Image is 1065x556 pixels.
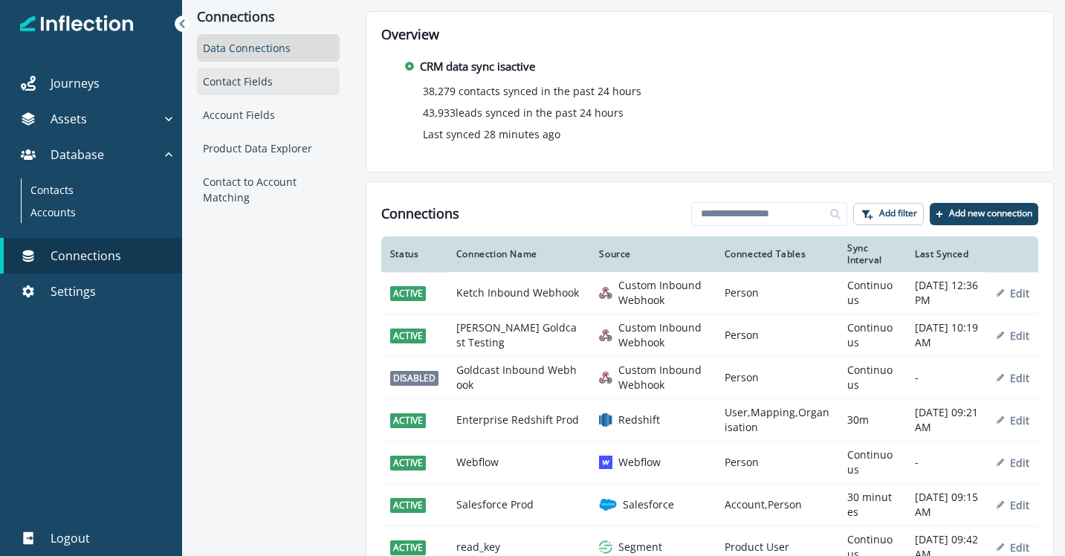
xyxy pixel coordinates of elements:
[51,247,121,265] p: Connections
[838,484,906,526] td: 30 minutes
[1010,498,1029,512] p: Edit
[618,278,706,308] p: Custom Inbound Webhook
[390,329,426,343] span: active
[51,282,96,300] p: Settings
[599,456,612,469] img: webflow
[879,208,917,219] p: Add filter
[1010,540,1029,555] p: Edit
[381,442,1038,484] a: activeWebflowwebflowWebflowPersonContinuous-Edit
[30,182,74,198] p: Contacts
[716,357,838,399] td: Person
[915,370,979,385] p: -
[599,329,612,342] img: generic inbound webhook
[51,146,104,164] p: Database
[197,168,340,211] div: Contact to Account Matching
[22,178,170,201] a: Contacts
[447,357,591,399] td: Goldcast Inbound Webhook
[447,272,591,314] td: Ketch Inbound Webhook
[847,242,897,266] div: Sync Interval
[447,399,591,442] td: Enterprise Redshift Prod
[838,357,906,399] td: Continuous
[838,442,906,484] td: Continuous
[381,206,459,222] h1: Connections
[599,371,612,384] img: generic inbound webhook
[599,413,612,427] img: redshift
[838,272,906,314] td: Continuous
[618,540,662,555] p: Segment
[997,498,1029,512] button: Edit
[915,248,979,260] div: Last Synced
[618,320,706,350] p: Custom Inbound Webhook
[456,248,582,260] div: Connection Name
[599,248,706,260] div: Source
[599,496,617,514] img: salesforce
[1010,456,1029,470] p: Edit
[1010,286,1029,300] p: Edit
[30,204,76,220] p: Accounts
[1010,329,1029,343] p: Edit
[716,442,838,484] td: Person
[915,405,979,435] p: [DATE] 09:21 AM
[197,68,340,95] div: Contact Fields
[423,105,624,120] p: 43,933 leads synced in the past 24 hours
[997,413,1029,427] button: Edit
[716,484,838,526] td: Account,Person
[390,371,438,386] span: disabled
[915,278,979,308] p: [DATE] 12:36 PM
[838,399,906,442] td: 30m
[838,314,906,357] td: Continuous
[915,455,979,470] p: -
[618,455,661,470] p: Webflow
[716,399,838,442] td: User,Mapping,Organisation
[618,363,706,392] p: Custom Inbound Webhook
[381,272,1038,314] a: activeKetch Inbound Webhookgeneric inbound webhookCustom Inbound WebhookPersonContinuous[DATE] 12...
[1010,371,1029,385] p: Edit
[716,314,838,357] td: Person
[51,110,87,128] p: Assets
[447,442,591,484] td: Webflow
[390,498,426,513] span: active
[390,248,438,260] div: Status
[51,74,100,92] p: Journeys
[381,314,1038,357] a: active[PERSON_NAME] Goldcast Testinggeneric inbound webhookCustom Inbound WebhookPersonContinuous...
[447,484,591,526] td: Salesforce Prod
[381,484,1038,526] a: activeSalesforce ProdsalesforceSalesforceAccount,Person30 minutes[DATE] 09:15 AMEdit
[197,9,340,25] p: Connections
[390,286,426,301] span: active
[618,413,660,427] p: Redshift
[997,540,1029,555] button: Edit
[949,208,1032,219] p: Add new connection
[390,540,426,555] span: active
[915,320,979,350] p: [DATE] 10:19 AM
[599,286,612,300] img: generic inbound webhook
[997,371,1029,385] button: Edit
[51,529,90,547] p: Logout
[1010,413,1029,427] p: Edit
[716,272,838,314] td: Person
[423,83,641,99] p: 38,279 contacts synced in the past 24 hours
[447,314,591,357] td: [PERSON_NAME] Goldcast Testing
[423,126,560,142] p: Last synced 28 minutes ago
[997,286,1029,300] button: Edit
[623,497,674,512] p: Salesforce
[381,399,1038,442] a: activeEnterprise Redshift ProdredshiftRedshiftUser,Mapping,Organisation30m[DATE] 09:21 AMEdit
[725,248,829,260] div: Connected Tables
[197,34,340,62] div: Data Connections
[22,201,170,223] a: Accounts
[390,413,426,428] span: active
[390,456,426,471] span: active
[420,58,535,75] p: CRM data sync is active
[20,13,134,34] img: Inflection
[381,357,1038,399] a: disabledGoldcast Inbound Webhookgeneric inbound webhookCustom Inbound WebhookPersonContinuous-Edit
[915,490,979,520] p: [DATE] 09:15 AM
[197,135,340,162] div: Product Data Explorer
[997,456,1029,470] button: Edit
[599,540,612,554] img: segment
[853,203,924,225] button: Add filter
[381,27,1038,43] h2: Overview
[197,101,340,129] div: Account Fields
[930,203,1038,225] button: Add new connection
[997,329,1029,343] button: Edit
